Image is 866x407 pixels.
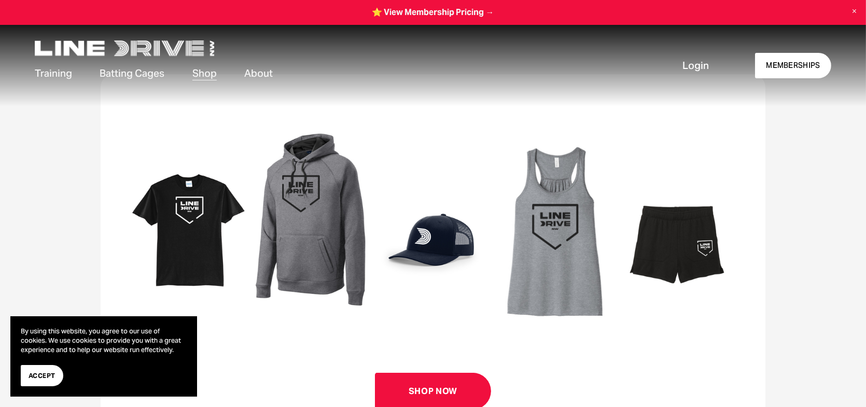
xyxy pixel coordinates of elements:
span: Training [35,66,72,80]
p: By using this website, you agree to our use of cookies. We use cookies to provide you with a grea... [21,327,187,355]
a: folder dropdown [35,65,72,81]
span: Accept [29,371,55,381]
a: folder dropdown [100,65,164,81]
a: Shop [192,65,217,81]
img: LineDrive NorthWest [35,40,214,56]
span: Batting Cages [100,66,164,80]
button: Accept [21,365,63,386]
a: MEMBERSHIPS [755,53,831,78]
a: folder dropdown [244,65,273,81]
span: About [244,66,273,80]
a: Login [682,59,709,73]
section: Cookie banner [10,316,197,397]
